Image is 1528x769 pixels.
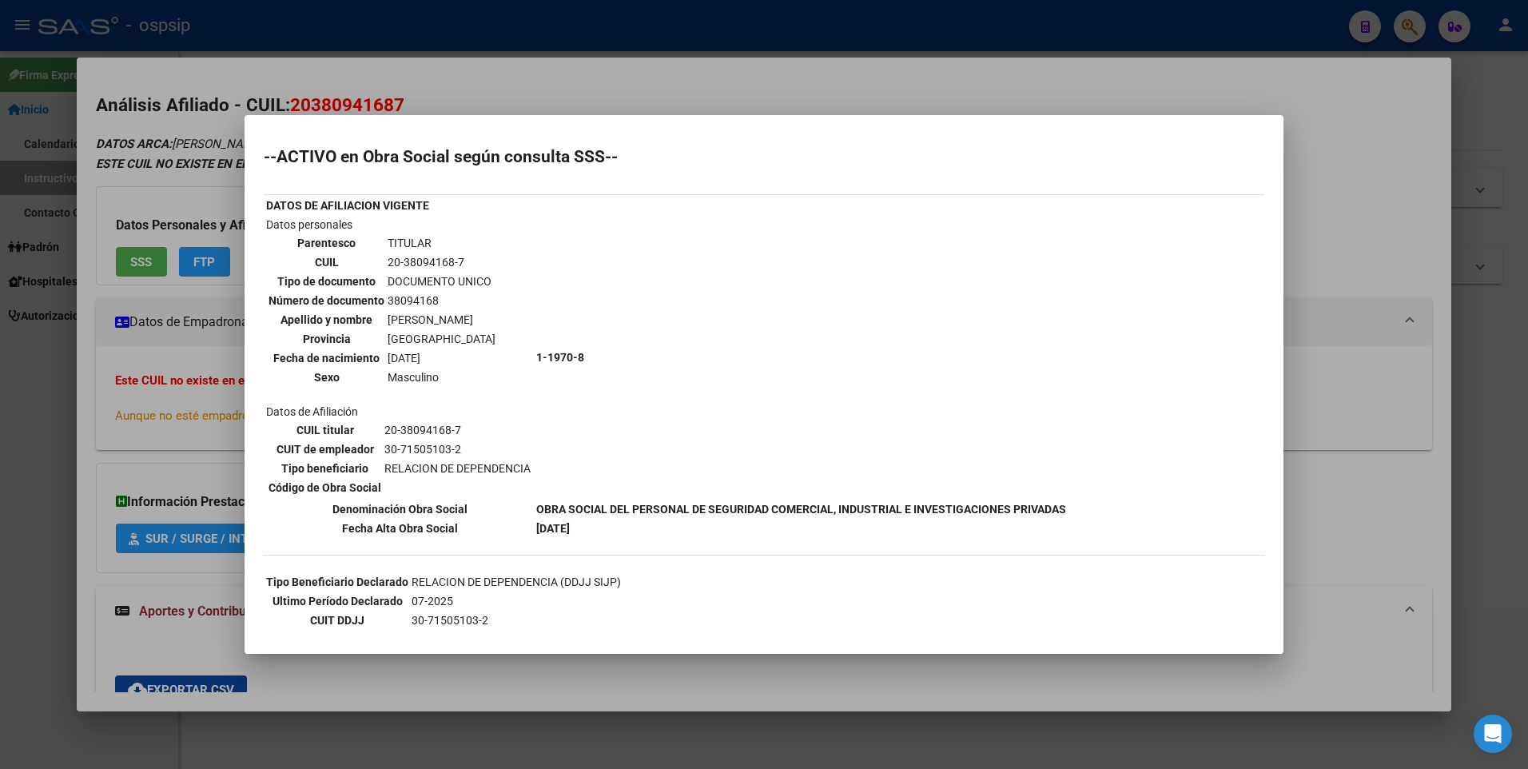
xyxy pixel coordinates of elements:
[536,351,584,364] b: 1-1970-8
[268,460,382,477] th: Tipo beneficiario
[411,573,977,591] td: RELACION DE DEPENDENCIA (DDJJ SIJP)
[268,234,385,252] th: Parentesco
[264,149,1264,165] h2: --ACTIVO en Obra Social según consulta SSS--
[268,349,385,367] th: Fecha de nacimiento
[387,369,496,386] td: Masculino
[268,292,385,309] th: Número de documento
[411,592,977,610] td: 07-2025
[536,522,570,535] b: [DATE]
[265,631,409,648] th: Obra Social DDJJ
[266,199,429,212] b: DATOS DE AFILIACION VIGENTE
[268,311,385,329] th: Apellido y nombre
[268,330,385,348] th: Provincia
[268,369,385,386] th: Sexo
[387,273,496,290] td: DOCUMENTO UNICO
[265,500,534,518] th: Denominación Obra Social
[536,503,1066,516] b: OBRA SOCIAL DEL PERSONAL DE SEGURIDAD COMERCIAL, INDUSTRIAL E INVESTIGACIONES PRIVADAS
[387,253,496,271] td: 20-38094168-7
[268,479,382,496] th: Código de Obra Social
[268,421,382,439] th: CUIL titular
[411,631,977,648] td: 119708-OBRA SOCIAL DEL PERSONAL DE SEGURIDAD COMERCIAL, INDUSTRIAL E INVESTIGACIONES PRIVADAS
[265,592,409,610] th: Ultimo Período Declarado
[384,421,531,439] td: 20-38094168-7
[268,273,385,290] th: Tipo de documento
[387,292,496,309] td: 38094168
[268,440,382,458] th: CUIT de empleador
[387,349,496,367] td: [DATE]
[1474,715,1512,753] div: Open Intercom Messenger
[265,612,409,629] th: CUIT DDJJ
[384,440,531,458] td: 30-71505103-2
[411,612,977,629] td: 30-71505103-2
[387,330,496,348] td: [GEOGRAPHIC_DATA]
[265,216,534,499] td: Datos personales Datos de Afiliación
[268,253,385,271] th: CUIL
[384,460,531,477] td: RELACION DE DEPENDENCIA
[265,520,534,537] th: Fecha Alta Obra Social
[387,311,496,329] td: [PERSON_NAME]
[387,234,496,252] td: TITULAR
[265,573,409,591] th: Tipo Beneficiario Declarado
